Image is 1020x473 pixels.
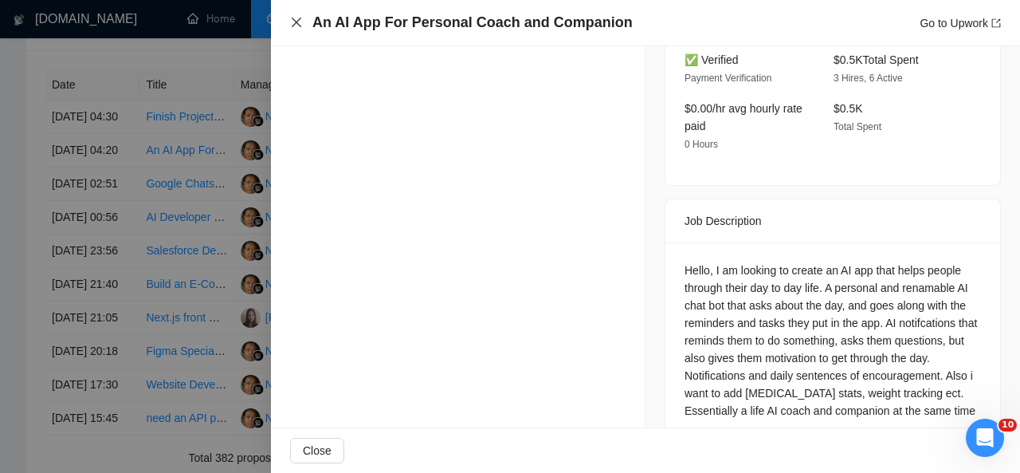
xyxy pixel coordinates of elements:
div: Hello, I am looking to create an AI app that helps people through their day to day life. A person... [685,262,981,420]
a: Go to Upworkexport [920,17,1001,30]
span: 10 [998,419,1017,432]
span: $0.5K Total Spent [834,53,919,66]
span: $0.5K [834,102,863,115]
span: 3 Hires, 6 Active [834,73,903,84]
span: export [991,18,1001,28]
button: Close [290,438,344,463]
span: Total Spent [834,121,881,132]
span: close [290,16,303,29]
h4: An AI App For Personal Coach and Companion [312,13,633,33]
iframe: Intercom live chat [966,419,1004,457]
span: Payment Verification [685,73,771,84]
span: ✅ Verified [685,53,739,66]
button: Close [290,16,303,30]
div: Job Description [685,199,981,242]
span: $0.00/hr avg hourly rate paid [685,102,802,132]
span: 0 Hours [685,139,718,150]
span: Close [303,442,331,459]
